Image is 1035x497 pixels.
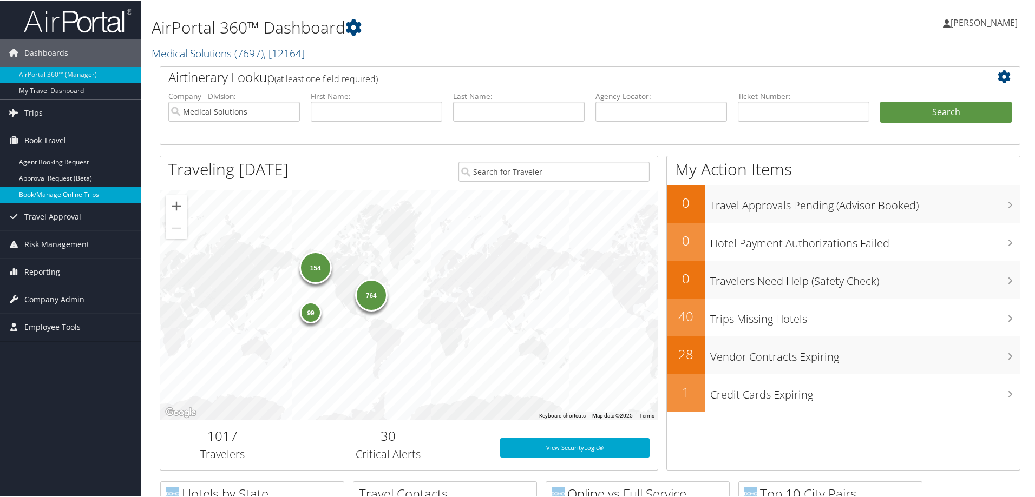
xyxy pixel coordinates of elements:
[300,300,322,322] div: 99
[24,126,66,153] span: Book Travel
[293,426,484,444] h2: 30
[710,305,1020,326] h3: Trips Missing Hotels
[311,90,442,101] label: First Name:
[880,101,1012,122] button: Search
[152,15,736,38] h1: AirPortal 360™ Dashboard
[943,5,1029,38] a: [PERSON_NAME]
[667,222,1020,260] a: 0Hotel Payment Authorizations Failed
[168,446,277,461] h3: Travelers
[168,157,289,180] h1: Traveling [DATE]
[667,193,705,211] h2: 0
[234,45,264,59] span: ( 7697 )
[453,90,585,101] label: Last Name:
[710,191,1020,212] h3: Travel Approvals Pending (Advisor Booked)
[667,344,705,362] h2: 28
[667,306,705,324] h2: 40
[710,267,1020,288] h3: Travelers Need Help (Safety Check)
[667,297,1020,335] a: 40Trips Missing Hotels
[24,98,43,125] span: Trips
[166,194,187,216] button: Zoom in
[152,45,305,59] a: Medical Solutions
[24,257,60,284] span: Reporting
[667,335,1020,373] a: 28Vendor Contracts Expiring
[299,250,331,283] div: 154
[639,412,654,418] a: Terms (opens in new tab)
[458,161,650,181] input: Search for Traveler
[355,278,387,310] div: 764
[168,426,277,444] h2: 1017
[274,72,378,84] span: (at least one field required)
[166,216,187,238] button: Zoom out
[500,437,650,456] a: View SecurityLogic®
[168,90,300,101] label: Company - Division:
[163,405,199,419] img: Google
[264,45,305,59] span: , [ 12164 ]
[24,38,68,65] span: Dashboards
[24,202,81,229] span: Travel Approval
[24,313,81,340] span: Employee Tools
[595,90,727,101] label: Agency Locator:
[667,260,1020,297] a: 0Travelers Need Help (Safety Check)
[24,285,84,312] span: Company Admin
[667,184,1020,222] a: 0Travel Approvals Pending (Advisor Booked)
[592,412,633,418] span: Map data ©2025
[163,405,199,419] a: Open this area in Google Maps (opens a new window)
[667,230,705,249] h2: 0
[738,90,869,101] label: Ticket Number:
[710,381,1020,401] h3: Credit Cards Expiring
[951,16,1018,28] span: [PERSON_NAME]
[667,382,705,400] h2: 1
[539,411,586,419] button: Keyboard shortcuts
[667,373,1020,411] a: 1Credit Cards Expiring
[293,446,484,461] h3: Critical Alerts
[168,67,940,85] h2: Airtinerary Lookup
[667,157,1020,180] h1: My Action Items
[710,229,1020,250] h3: Hotel Payment Authorizations Failed
[667,268,705,287] h2: 0
[24,7,132,32] img: airportal-logo.png
[710,343,1020,363] h3: Vendor Contracts Expiring
[24,230,89,257] span: Risk Management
